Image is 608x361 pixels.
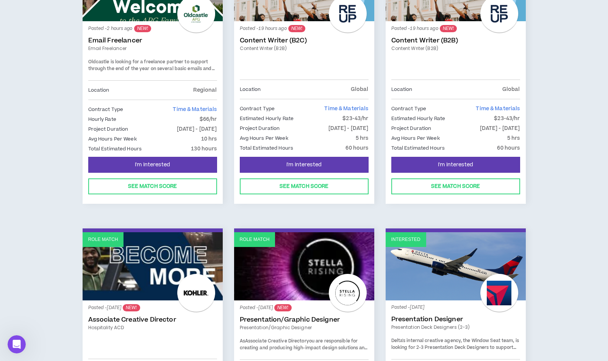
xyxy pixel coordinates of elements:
a: Presentation Designer [391,316,520,323]
span: As [240,338,245,344]
button: I'm Interested [391,157,520,173]
p: Hourly Rate [88,115,116,123]
sup: NEW! [123,304,140,311]
p: Avg Hours Per Week [240,134,288,142]
button: See Match Score [391,178,520,194]
span: Time & Materials [173,106,217,113]
p: Project Duration [391,124,431,133]
a: Presentation Deck Designers (2-3) [391,324,520,331]
p: Location [391,85,413,94]
p: Global [502,85,520,94]
sup: NEW! [274,304,291,311]
a: Role Match [83,232,223,300]
p: [DATE] - [DATE] [328,124,369,133]
button: See Match Score [240,178,369,194]
span: I'm Interested [438,161,473,169]
p: Estimated Hourly Rate [240,114,294,123]
p: 60 hours [345,144,368,152]
button: See Match Score [88,178,217,194]
p: Role Match [240,236,270,243]
p: $23-43/hr [494,114,520,123]
p: Contract Type [240,105,275,113]
p: Total Estimated Hours [240,144,294,152]
a: Associate Creative Director [88,316,217,323]
p: Location [240,85,261,94]
a: Presentation/Graphic Designer [240,316,369,323]
a: Presentation/Graphic Designer [240,324,369,331]
p: Interested [391,236,420,243]
p: 10 hrs [201,135,217,143]
p: [DATE] - [DATE] [177,125,217,133]
span: Time & Materials [476,105,520,113]
p: Project Duration [240,124,280,133]
a: Role Match [234,232,374,300]
p: 60 hours [497,144,520,152]
span: I'm Interested [286,161,322,169]
p: Posted - [DATE] [88,304,217,311]
p: Posted - 2 hours ago [88,25,217,32]
p: Avg Hours Per Week [391,134,440,142]
a: Content Writer (B2B) [391,45,520,52]
p: Global [351,85,369,94]
button: I'm Interested [88,157,217,173]
p: $23-43/hr [342,114,368,123]
p: Total Estimated Hours [391,144,445,152]
p: 130 hours [191,145,217,153]
p: Role Match [88,236,118,243]
p: Estimated Hourly Rate [391,114,445,123]
a: Content Writer (B2B) [391,37,520,44]
p: Project Duration [88,125,128,133]
a: Content Writer (B2B) [240,45,369,52]
p: Contract Type [391,105,427,113]
button: I'm Interested [240,157,369,173]
a: Content Writer (B2C) [240,37,369,44]
span: I'm Interested [135,161,170,169]
sup: NEW! [288,25,305,32]
p: Regional [193,86,217,94]
p: Avg Hours Per Week [88,135,137,143]
p: Posted - 19 hours ago [391,25,520,32]
span: Time & Materials [324,105,368,113]
p: Posted - 19 hours ago [240,25,369,32]
p: Posted - [DATE] [391,304,520,311]
sup: NEW! [440,25,457,32]
p: $66/hr [200,115,217,123]
a: Interested [386,232,526,300]
strong: Associate Creative Director [245,338,306,344]
iframe: Intercom live chat [8,335,26,353]
span: Oldcastle is looking for a freelance partner to support through the end of the year on several ba... [88,59,215,78]
p: 5 hrs [356,134,369,142]
p: Posted - [DATE] [240,304,369,311]
a: Hospitality ACD [88,324,217,331]
p: Location [88,86,109,94]
p: 5 hrs [507,134,520,142]
sup: NEW! [134,25,151,32]
a: Email Freelancer [88,45,217,52]
p: Contract Type [88,105,123,114]
a: Email Freelancer [88,37,217,44]
p: Total Estimated Hours [88,145,142,153]
p: [DATE] - [DATE] [480,124,520,133]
